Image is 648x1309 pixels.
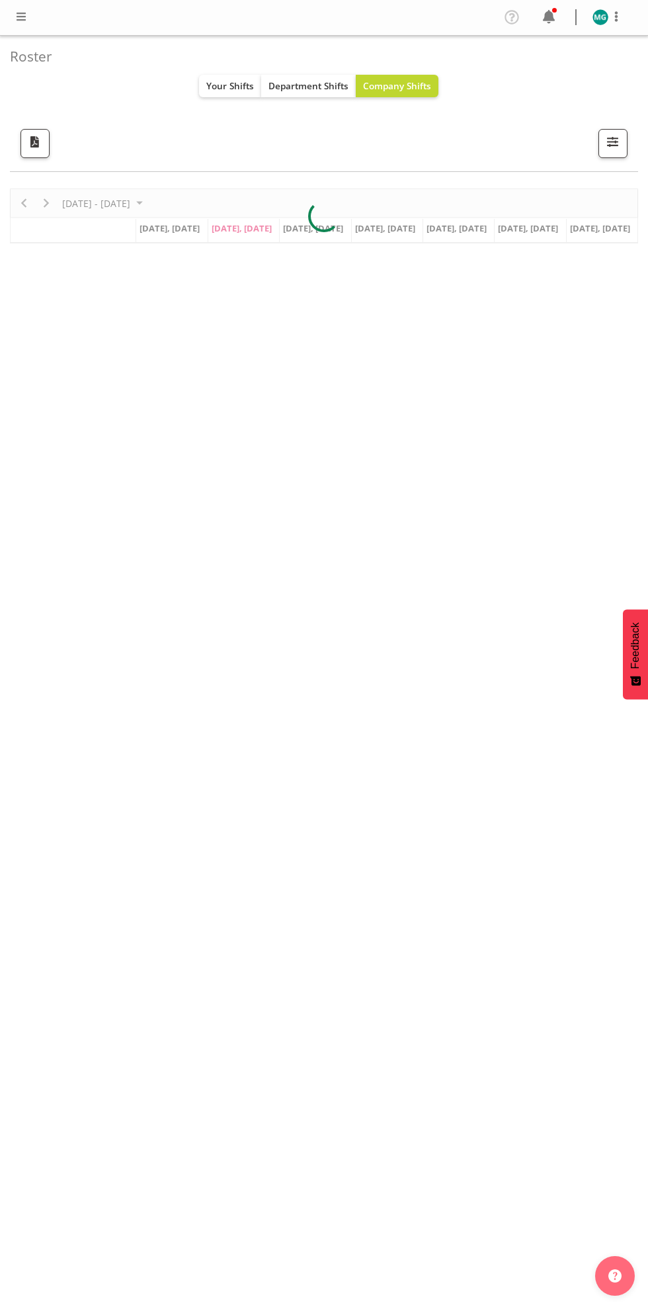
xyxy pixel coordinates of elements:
button: Company Shifts [356,75,438,97]
button: Feedback - Show survey [623,609,648,699]
span: Your Shifts [206,79,254,92]
img: help-xxl-2.png [608,1269,622,1283]
span: Company Shifts [363,79,431,92]
button: Department Shifts [261,75,356,97]
button: Filter Shifts [598,129,628,158]
button: Download a PDF of the roster according to the set date range. [20,129,50,158]
span: Department Shifts [268,79,348,92]
span: Feedback [629,622,641,669]
h4: Roster [10,49,628,64]
img: min-guo11569.jpg [592,9,608,25]
button: Your Shifts [199,75,261,97]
